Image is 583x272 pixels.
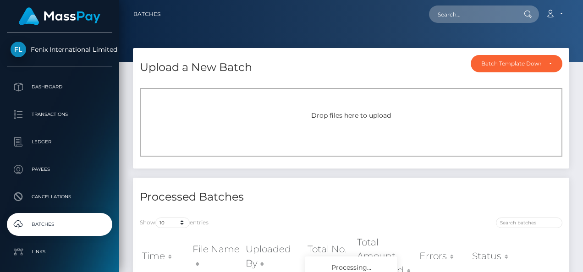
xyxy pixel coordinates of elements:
a: Links [7,240,112,263]
a: Transactions [7,103,112,126]
a: Batches [133,5,160,24]
a: Cancellations [7,185,112,208]
a: Ledger [7,131,112,153]
img: MassPay Logo [19,7,100,25]
input: Search... [429,5,515,23]
a: Batches [7,213,112,236]
input: Search batches [496,218,562,228]
span: Drop files here to upload [311,111,391,120]
p: Cancellations [11,190,109,204]
a: Dashboard [7,76,112,98]
p: Links [11,245,109,259]
span: Fenix International Limited [7,45,112,54]
p: Batches [11,218,109,231]
h4: Processed Batches [140,189,344,205]
p: Transactions [11,108,109,121]
label: Show entries [140,218,209,228]
a: Payees [7,158,112,181]
p: Ledger [11,135,109,149]
h4: Upload a New Batch [140,60,252,76]
div: Batch Template Download [481,60,541,67]
button: Batch Template Download [471,55,562,72]
img: Fenix International Limited [11,42,26,57]
p: Dashboard [11,80,109,94]
p: Payees [11,163,109,176]
select: Showentries [155,218,190,228]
